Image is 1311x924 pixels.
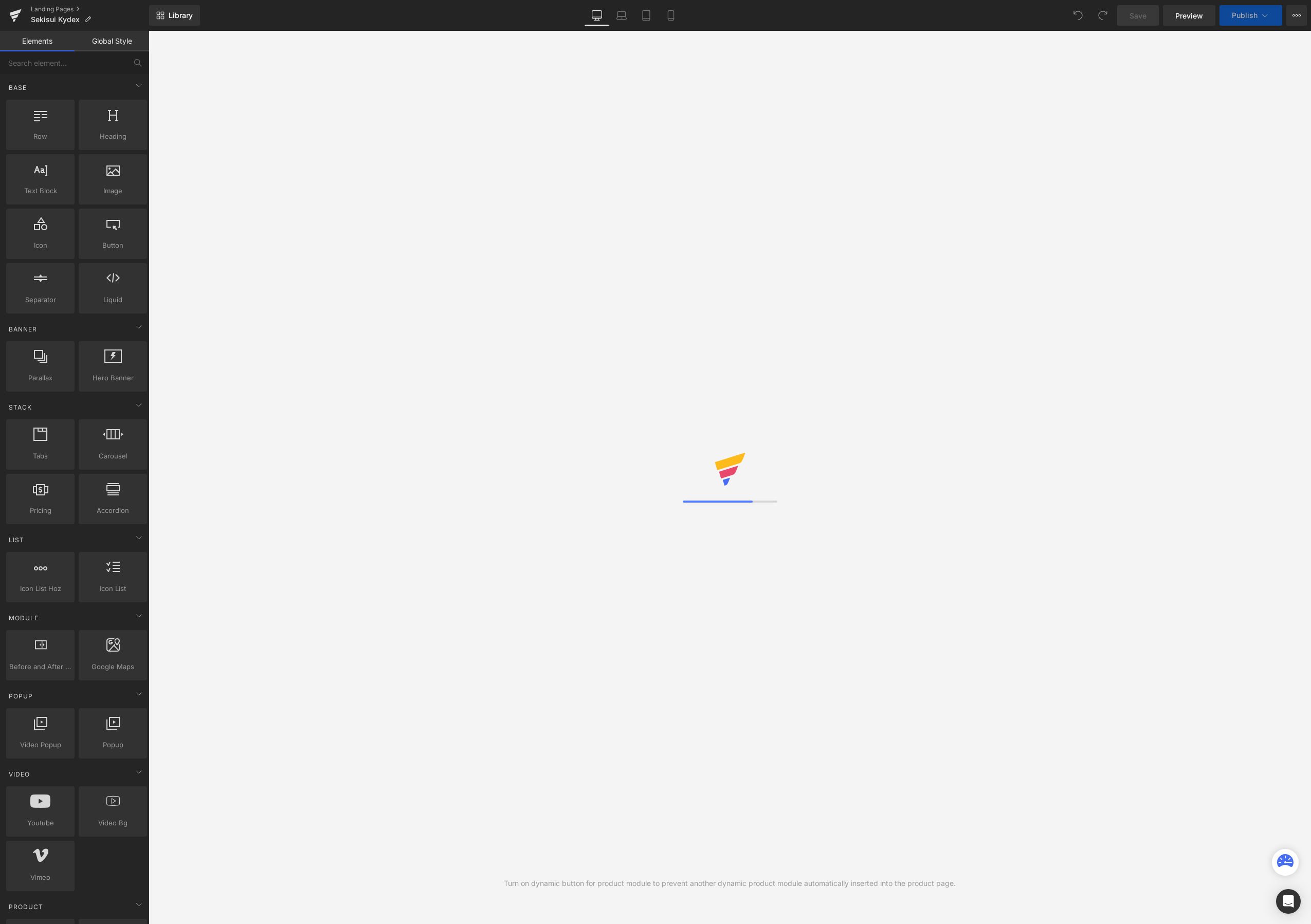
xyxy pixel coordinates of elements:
[75,31,149,51] a: Global Style
[1163,5,1215,26] a: Preview
[9,505,71,516] span: Pricing
[9,294,71,305] span: Separator
[82,373,144,383] span: Hero Banner
[82,818,144,828] span: Video Bg
[82,451,144,461] span: Carousel
[8,691,34,701] span: Popup
[82,186,144,196] span: Image
[634,5,659,26] a: Tablet
[9,818,71,828] span: Youtube
[82,661,144,672] span: Google Maps
[9,583,71,594] span: Icon List Hoz
[82,240,144,251] span: Button
[8,324,38,334] span: Banner
[82,583,144,594] span: Icon List
[9,240,71,251] span: Icon
[82,740,144,750] span: Popup
[9,740,71,750] span: Video Popup
[9,131,71,142] span: Row
[8,613,40,623] span: Module
[1068,5,1088,26] button: Undo
[9,872,71,883] span: Vimeo
[1232,11,1258,20] span: Publish
[1219,5,1282,26] button: Publish
[9,373,71,383] span: Parallax
[9,451,71,461] span: Tabs
[609,5,634,26] a: Laptop
[82,131,144,142] span: Heading
[1286,5,1307,26] button: More
[31,15,80,24] span: Sekisui Kydex
[1276,889,1301,914] div: Open Intercom Messenger
[169,11,193,20] span: Library
[659,5,683,26] a: Mobile
[82,505,144,516] span: Accordion
[8,902,44,912] span: Product
[504,878,956,889] div: Turn on dynamic button for product module to prevent another dynamic product module automatically...
[8,83,28,93] span: Base
[1130,10,1146,21] span: Save
[8,535,25,545] span: List
[8,769,31,779] span: Video
[149,5,200,26] a: New Library
[9,661,71,672] span: Before and After Images
[9,186,71,196] span: Text Block
[8,402,33,412] span: Stack
[1175,10,1203,21] span: Preview
[585,5,609,26] a: Desktop
[82,294,144,305] span: Liquid
[1092,5,1113,26] button: Redo
[31,5,149,13] a: Landing Pages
